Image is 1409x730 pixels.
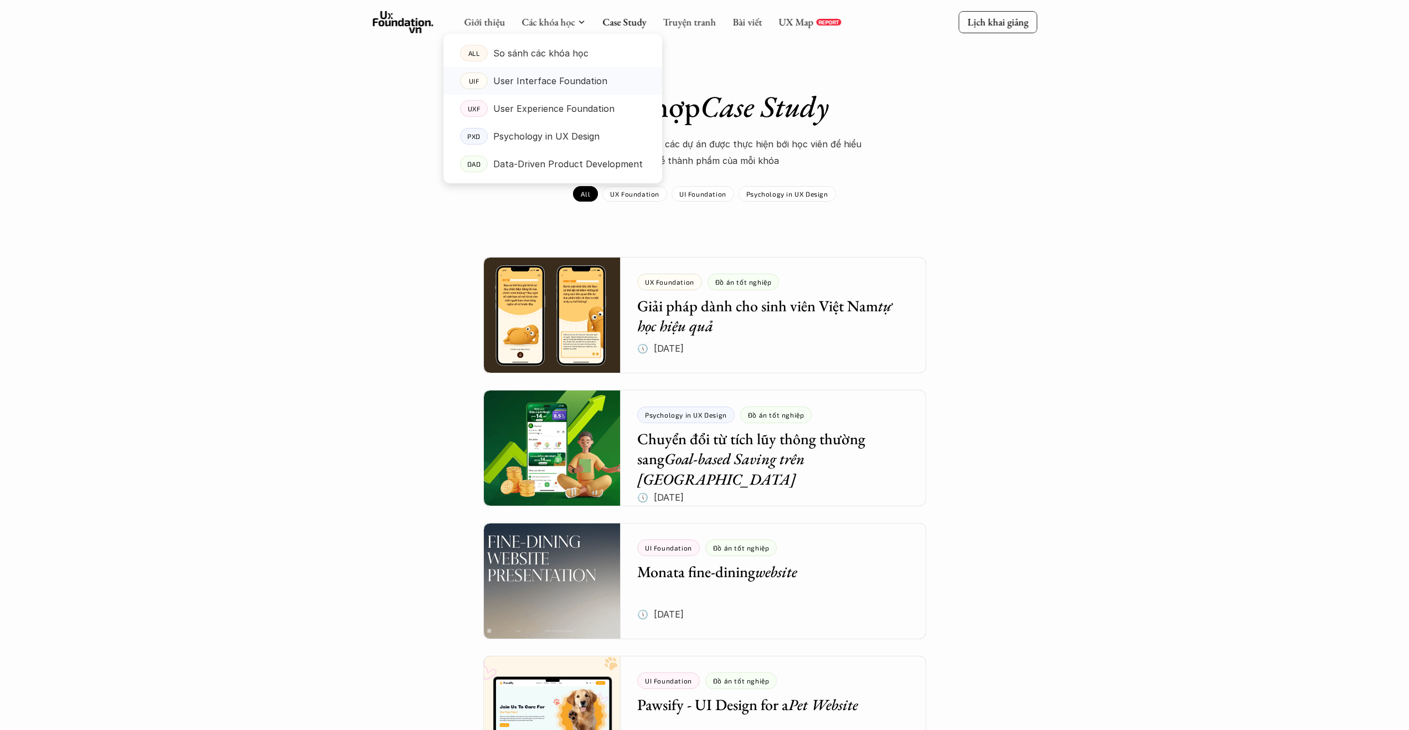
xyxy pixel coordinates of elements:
a: Bài viết [732,16,762,28]
p: Mời các bạn cùng xem qua các dự án được thực hiện bới học viên để hiểu thêm về thành phẩm của mỗi... [539,136,871,169]
a: UI Foundation [672,186,734,202]
p: Data-Driven Product Development [493,156,643,172]
a: UXFUser Experience Foundation [443,95,662,122]
p: So sánh các khóa học [493,45,589,61]
a: UX Foundation [602,186,667,202]
a: UI FoundationĐồ án tốt nghiệpMonata fine-diningwebsite🕔 [DATE] [483,523,926,639]
p: DAD [467,160,481,168]
p: UIF [468,77,479,85]
p: Psychology in UX Design [746,190,828,198]
p: PXD [467,132,481,140]
a: DADData-Driven Product Development [443,150,662,178]
a: Case Study [602,16,646,28]
a: Các khóa học [522,16,575,28]
a: Truyện tranh [663,16,716,28]
a: PXDPsychology in UX Design [443,122,662,150]
h1: Tổng hợp [511,89,899,125]
a: Psychology in UX DesignĐồ án tốt nghiệpChuyển đổi từ tích lũy thông thường sangGoal-based Saving ... [483,390,926,506]
p: User Experience Foundation [493,100,615,117]
p: Psychology in UX Design [493,128,600,145]
p: UX Foundation [610,190,659,198]
p: UXF [467,105,480,112]
p: ALL [468,49,479,57]
em: Case Study [700,87,829,126]
a: UX Map [778,16,813,28]
a: Giới thiệu [464,16,505,28]
p: REPORT [818,19,839,25]
a: ALLSo sánh các khóa học [443,39,662,67]
a: Lịch khai giảng [958,11,1037,33]
p: All [581,190,590,198]
p: User Interface Foundation [493,73,607,89]
p: Lịch khai giảng [967,16,1028,28]
a: UX FoundationĐồ án tốt nghiệpGiải pháp dành cho sinh viên Việt Namtự học hiệu quả🕔 [DATE] [483,257,926,373]
a: Psychology in UX Design [739,186,836,202]
a: UIFUser Interface Foundation [443,67,662,95]
p: UI Foundation [679,190,726,198]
